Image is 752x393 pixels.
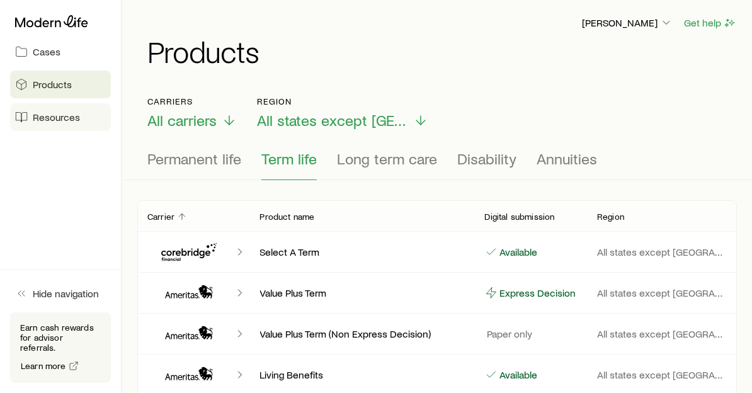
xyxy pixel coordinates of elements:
[33,111,80,123] span: Resources
[597,287,727,299] p: All states except [GEOGRAPHIC_DATA]
[260,327,465,340] p: Value Plus Term (Non Express Decision)
[147,36,737,66] h1: Products
[261,150,317,168] span: Term life
[147,212,174,222] p: Carrier
[147,96,237,130] button: CarriersAll carriers
[582,16,673,29] p: [PERSON_NAME]
[537,150,597,168] span: Annuities
[147,111,217,129] span: All carriers
[147,96,237,106] p: Carriers
[498,287,576,299] p: Express Decision
[597,368,727,381] p: All states except [GEOGRAPHIC_DATA]
[257,111,408,129] span: All states except [GEOGRAPHIC_DATA]
[10,103,111,131] a: Resources
[581,16,673,31] button: [PERSON_NAME]
[147,150,241,168] span: Permanent life
[260,287,465,299] p: Value Plus Term
[21,362,66,370] span: Learn more
[10,312,111,383] div: Earn cash rewards for advisor referrals.Learn more
[260,212,315,222] p: Product name
[485,212,555,222] p: Digital submission
[33,287,99,300] span: Hide navigation
[260,246,465,258] p: Select A Term
[147,150,727,180] div: Product types
[597,212,624,222] p: Region
[597,327,727,340] p: All states except [GEOGRAPHIC_DATA]
[485,327,533,340] p: Paper only
[33,45,60,58] span: Cases
[33,78,72,91] span: Products
[10,71,111,98] a: Products
[260,368,465,381] p: Living Benefits
[498,368,538,381] p: Available
[457,150,516,168] span: Disability
[10,38,111,65] a: Cases
[10,280,111,307] button: Hide navigation
[257,96,428,106] p: Region
[498,246,538,258] p: Available
[683,16,737,30] button: Get help
[597,246,727,258] p: All states except [GEOGRAPHIC_DATA]
[337,150,437,168] span: Long term care
[257,96,428,130] button: RegionAll states except [GEOGRAPHIC_DATA]
[20,322,101,353] p: Earn cash rewards for advisor referrals.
